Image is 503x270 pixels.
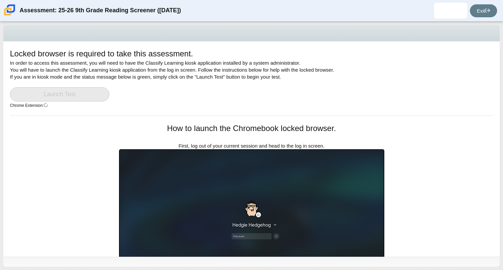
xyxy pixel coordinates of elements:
div: In order to access this assessment, you will need to have the Classify Learning kiosk application... [10,48,493,115]
a: Carmen School of Science & Technology [3,12,17,18]
small: Chrome Extension: [10,103,48,108]
img: dazariah.thornton-.XBkh3T [445,5,456,16]
a: Exit [470,4,497,17]
h1: Locked browser is required to take this assessment. [10,48,193,59]
a: Launch Test [10,87,109,101]
img: Carmen School of Science & Technology [3,3,17,17]
h1: How to launch the Chromebook locked browser. [119,123,384,134]
div: Assessment: 25-26 9th Grade Reading Screener ([DATE]) [20,3,181,19]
